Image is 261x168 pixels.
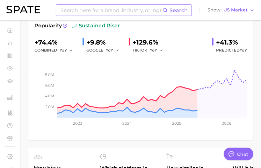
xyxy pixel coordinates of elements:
div: TIKTOK [133,46,168,54]
div: +129.6% [133,37,168,47]
span: Predicted [216,46,247,54]
button: YoY [150,46,163,54]
span: YoY [240,48,247,52]
tspan: 2025 [172,121,182,126]
input: Search here for a brand, industry, or ingredient [60,5,163,16]
button: YoY [60,46,73,54]
div: combined [34,46,77,54]
img: SPATE [6,6,40,13]
span: YoY [106,47,113,53]
span: US Market [223,8,248,12]
img: sustained riser [72,23,77,28]
span: Search [170,7,188,13]
span: sustained riser [72,22,120,30]
span: Popularity [34,22,62,30]
div: +74.4% [34,37,77,47]
div: +9.8% [86,37,124,47]
span: Show [207,8,221,12]
span: YoY [60,47,67,53]
tspan: 2026 [222,121,231,126]
tspan: 2024 [122,121,132,126]
div: +41.3% [216,37,247,47]
button: YoY [106,46,120,54]
button: ShowUS Market [206,6,256,14]
span: YoY [150,47,157,53]
tspan: 2023 [73,121,82,126]
div: GOOGLE [86,46,124,54]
